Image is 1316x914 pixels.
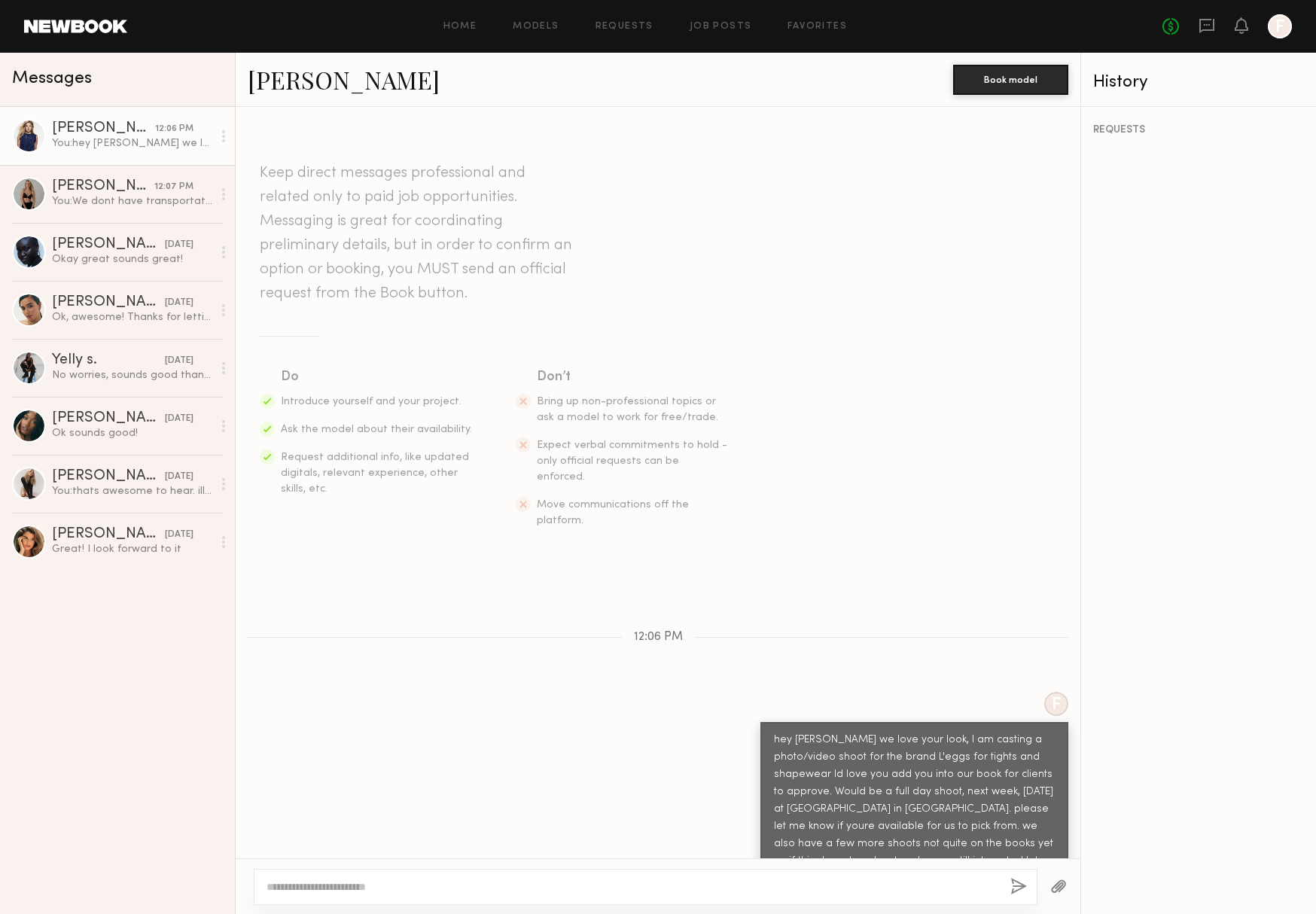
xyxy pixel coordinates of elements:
div: 12:07 PM [154,180,193,194]
div: Yelly s. [52,353,165,368]
div: [PERSON_NAME] [52,469,165,484]
div: You: We dont have transportation but we can pick up from the train that is closest to the studio.... [52,194,212,209]
a: F [1268,14,1292,38]
div: [DATE] [165,238,193,252]
div: [PERSON_NAME] [52,121,155,136]
div: Okay great sounds great! [52,252,212,267]
div: [DATE] [165,528,193,542]
div: [PERSON_NAME] [52,179,154,194]
span: Introduce yourself and your project. [281,397,462,407]
span: 12:06 PM [634,631,683,644]
div: History [1093,74,1304,91]
div: No worries, sounds good thank you! [52,368,212,382]
div: [DATE] [165,354,193,368]
div: 12:06 PM [155,122,193,136]
div: [PERSON_NAME] [52,237,165,252]
div: [DATE] [165,296,193,310]
span: Ask the model about their availability. [281,425,472,434]
span: Bring up non-professional topics or ask a model to work for free/trade. [537,397,718,422]
span: Expect verbal commitments to hold - only official requests can be enforced. [537,440,727,482]
span: Move communications off the platform. [537,500,689,526]
a: Book model [953,72,1068,85]
div: [PERSON_NAME] [52,295,165,310]
a: Models [513,22,559,32]
div: Ok sounds good! [52,426,212,440]
header: Keep direct messages professional and related only to paid job opportunities. Messaging is great ... [260,161,576,306]
a: [PERSON_NAME] [248,63,440,96]
span: Messages [12,70,92,87]
button: Book model [953,65,1068,95]
div: Ok, awesome! Thanks for letting me know. Looking forward to hearing from you regarding the 23rd s... [52,310,212,324]
div: [DATE] [165,470,193,484]
span: Request additional info, like updated digitals, relevant experience, other skills, etc. [281,452,469,494]
a: Favorites [787,22,847,32]
div: Great! I look forward to it [52,542,212,556]
a: Home [443,22,477,32]
div: [PERSON_NAME] [52,527,165,542]
div: [DATE] [165,412,193,426]
div: hey [PERSON_NAME] we love your look, I am casting a photo/video shoot for the brand L'eggs for ti... [774,732,1055,888]
div: Don’t [537,367,730,388]
a: Requests [596,22,653,32]
a: Job Posts [690,22,752,32]
div: REQUESTS [1093,125,1304,136]
div: Do [281,367,474,388]
div: You: thats awesome to hear. ill get your profile over and let you know with in a few days to a we... [52,484,212,498]
div: [PERSON_NAME] [52,411,165,426]
div: You: hey [PERSON_NAME] we love your look, I am casting a photo/video shoot for the brand L'eggs f... [52,136,212,151]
